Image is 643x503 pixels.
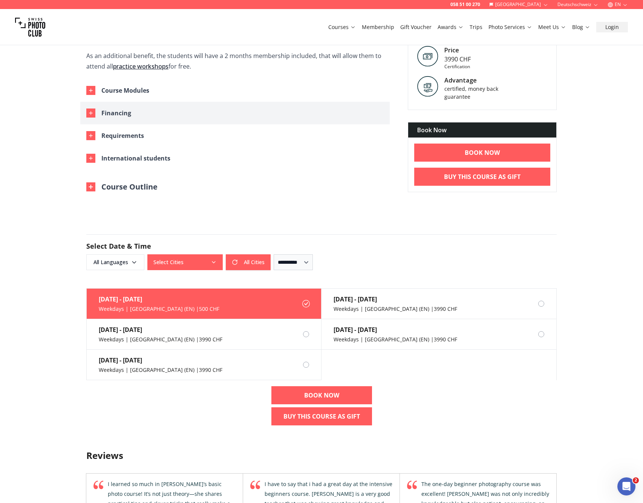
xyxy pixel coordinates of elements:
iframe: Intercom live chat [617,477,635,495]
a: practice workshops [113,62,168,70]
span: All Languages [87,255,143,269]
button: Membership [359,22,397,32]
button: Requirements [80,124,390,147]
b: BOOK NOW [304,391,339,400]
button: All Languages [86,254,144,270]
div: Requirements [101,130,144,141]
button: Course Modules [80,79,390,102]
a: Gift Voucher [400,23,432,31]
a: Blog [572,23,590,31]
div: certified, money back guarantee [444,85,508,101]
div: Course Modules [101,85,149,96]
b: Buy This Course As Gift [444,172,521,181]
div: Weekdays | [GEOGRAPHIC_DATA] (EN) | 3990 CHF [334,336,457,343]
a: Meet Us [538,23,566,31]
a: BOOK NOW [414,144,550,162]
div: [DATE] - [DATE] [99,356,222,365]
div: Advantage [444,76,508,85]
button: Meet Us [535,22,569,32]
a: Courses [328,23,356,31]
img: Price [417,46,438,67]
a: 058 51 00 270 [450,2,480,8]
img: Swiss photo club [15,12,45,42]
button: Courses [325,22,359,32]
div: [DATE] - [DATE] [334,325,457,334]
button: Trips [467,22,485,32]
p: As an additional benefit, the students will have a 2 months membership included, that will allow ... [86,50,396,72]
h3: Reviews [86,449,557,462]
button: All Cities [226,254,271,270]
div: Price [444,46,471,55]
span: 2 [633,477,639,483]
div: Weekdays | [GEOGRAPHIC_DATA] (EN) | 3990 CHF [99,336,222,343]
div: Book Now [408,122,556,138]
a: Awards [438,23,464,31]
div: International students [101,153,170,164]
a: Membership [362,23,394,31]
img: Advantage [417,76,438,97]
b: BOOK NOW [465,148,500,157]
button: Photo Services [485,22,535,32]
button: Select Cities [147,254,223,270]
button: Blog [569,22,593,32]
div: [DATE] - [DATE] [99,325,222,334]
h2: Select Date & Time [86,241,557,251]
a: Buy This Course As Gift [271,407,372,425]
div: [DATE] - [DATE] [334,295,457,304]
a: Trips [470,23,482,31]
button: Login [596,22,628,32]
div: Weekdays | [GEOGRAPHIC_DATA] (EN) | 3990 CHF [99,366,222,374]
b: Buy This Course As Gift [283,412,360,421]
a: Photo Services [488,23,532,31]
div: Financing [101,108,131,118]
div: Certification [444,64,471,70]
button: International students [80,147,390,170]
button: Course Outline [86,182,158,192]
button: Gift Voucher [397,22,435,32]
div: Weekdays | [GEOGRAPHIC_DATA] (EN) | 500 CHF [99,305,219,313]
img: Outline Close [86,182,95,191]
a: Buy This Course As Gift [414,168,550,186]
div: Weekdays | [GEOGRAPHIC_DATA] (EN) | 3990 CHF [334,305,457,313]
div: [DATE] - [DATE] [99,295,219,304]
button: Financing [80,102,390,124]
button: Awards [435,22,467,32]
div: 3990 CHF [444,55,471,64]
a: BOOK NOW [271,386,372,404]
